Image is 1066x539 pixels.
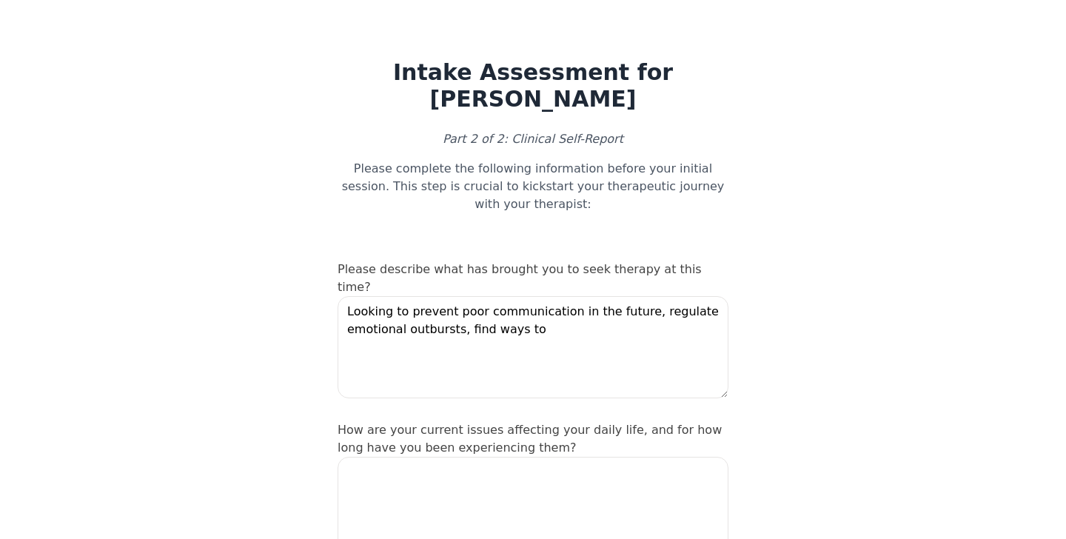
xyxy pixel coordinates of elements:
[338,423,722,455] label: How are your current issues affecting your daily life, and for how long have you been experiencin...
[338,130,728,148] p: Part 2 of 2: Clinical Self-Report
[338,160,728,213] p: Please complete the following information before your initial session. This step is crucial to ki...
[338,262,702,294] label: Please describe what has brought you to seek therapy at this time?
[338,59,728,113] h1: Intake Assessment for [PERSON_NAME]
[338,296,728,398] textarea: Looking to prevent poor communication in the future, regulate emotional outbursts, find ways to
